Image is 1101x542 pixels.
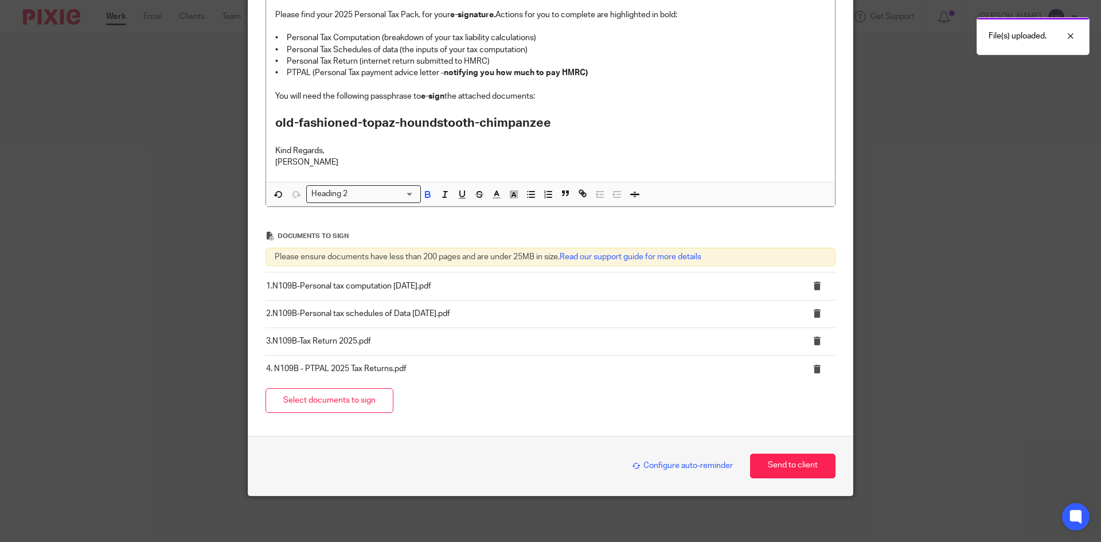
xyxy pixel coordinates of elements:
[278,233,349,239] span: Documents to sign
[266,363,787,375] p: 4. N109B - PTPAL 2025 Tax Returns.pdf
[309,188,350,200] span: Heading 2
[266,388,393,413] button: Select documents to sign
[275,44,826,56] p: • Personal Tax Schedules of data (the inputs of your tax computation)
[421,92,444,100] strong: e-sign
[560,253,701,261] a: Read our support guide for more details
[266,308,787,319] p: 2.N109B-Personal tax schedules of Data [DATE].pdf
[266,280,787,292] p: 1.N109B-Personal tax computation [DATE].pdf
[275,32,826,44] p: • Personal Tax Computation (breakdown of your tax liability calculations)
[275,117,551,129] strong: old-fashioned-topaz-houndstooth-chimpanzee
[632,462,733,470] span: Configure auto-reminder
[450,11,495,19] strong: e-signature.
[989,30,1047,42] p: File(s) uploaded.
[750,454,835,478] button: Send to client
[275,9,826,21] p: Please find your 2025 Personal Tax Pack, for your Actions for you to complete are highlighted in ...
[275,67,826,79] p: • PTPAL (Personal Tax payment advice letter -
[444,69,588,77] strong: notifying you how much to pay HMRC)
[275,56,826,67] p: • Personal Tax Return (internet return submitted to HMRC)
[275,157,826,168] p: [PERSON_NAME]
[266,336,787,347] p: 3.N109B-Tax Return 2025.pdf
[306,185,421,203] div: Search for option
[266,248,835,266] div: Please ensure documents have less than 200 pages and are under 25MB in size.
[352,188,414,200] input: Search for option
[275,91,826,102] p: You will need the following passphrase to the attached documents:
[275,145,826,157] p: Kind Regards,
